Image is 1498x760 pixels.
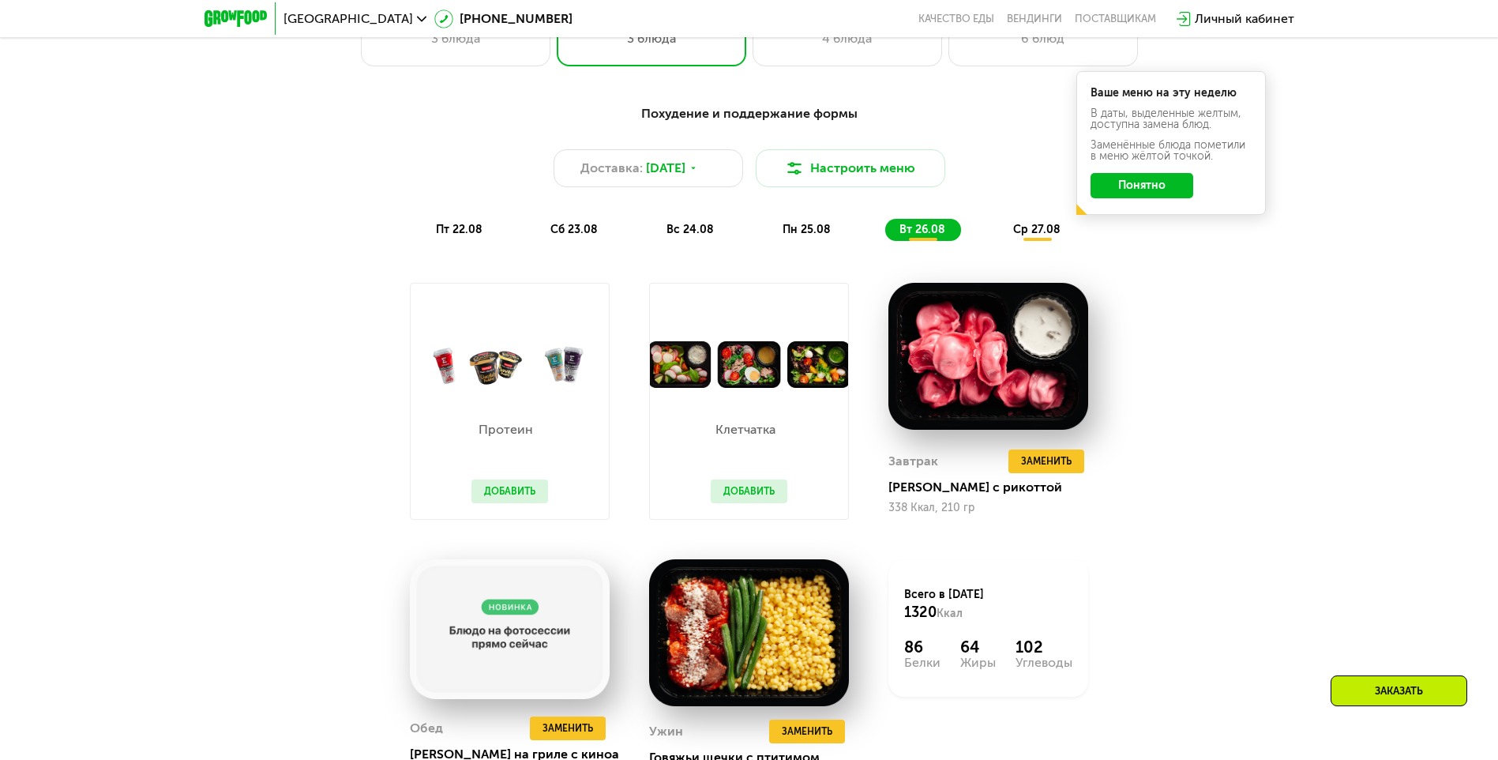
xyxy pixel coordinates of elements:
[530,717,606,740] button: Заменить
[543,720,593,736] span: Заменить
[471,480,548,503] button: Добавить
[1091,88,1252,99] div: Ваше меню на эту неделю
[782,724,832,739] span: Заменить
[783,223,831,236] span: пн 25.08
[550,223,598,236] span: сб 23.08
[769,720,845,743] button: Заменить
[573,29,730,48] div: 3 блюда
[918,13,994,25] a: Качество еды
[960,657,996,669] div: Жиры
[1013,223,1061,236] span: ср 27.08
[1016,638,1072,657] div: 102
[904,638,940,657] div: 86
[434,9,573,28] a: [PHONE_NUMBER]
[711,480,787,503] button: Добавить
[904,604,937,621] span: 1320
[436,223,482,236] span: пт 22.08
[283,13,413,25] span: [GEOGRAPHIC_DATA]
[1091,108,1252,130] div: В даты, выделенные желтым, доступна замена блюд.
[888,450,938,473] div: Завтрак
[646,159,685,178] span: [DATE]
[666,223,714,236] span: вс 24.08
[471,423,540,436] p: Протеин
[756,149,945,187] button: Настроить меню
[1008,450,1084,473] button: Заменить
[580,159,643,178] span: Доставка:
[1195,9,1294,28] div: Личный кабинет
[960,638,996,657] div: 64
[904,657,940,669] div: Белки
[377,29,534,48] div: 3 блюда
[937,607,963,620] span: Ккал
[769,29,925,48] div: 4 блюда
[1021,453,1072,469] span: Заменить
[888,502,1088,514] div: 338 Ккал, 210 гр
[1007,13,1062,25] a: Вендинги
[888,480,1101,495] div: [PERSON_NAME] с рикоттой
[1091,173,1193,198] button: Понятно
[649,720,683,743] div: Ужин
[282,104,1217,124] div: Похудение и поддержание формы
[410,717,443,740] div: Обед
[1075,13,1156,25] div: поставщикам
[1091,140,1252,162] div: Заменённые блюда пометили в меню жёлтой точкой.
[965,29,1121,48] div: 6 блюд
[1016,657,1072,669] div: Углеводы
[899,223,945,236] span: вт 26.08
[711,423,779,436] p: Клетчатка
[904,587,1072,622] div: Всего в [DATE]
[1331,675,1467,706] div: Заказать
